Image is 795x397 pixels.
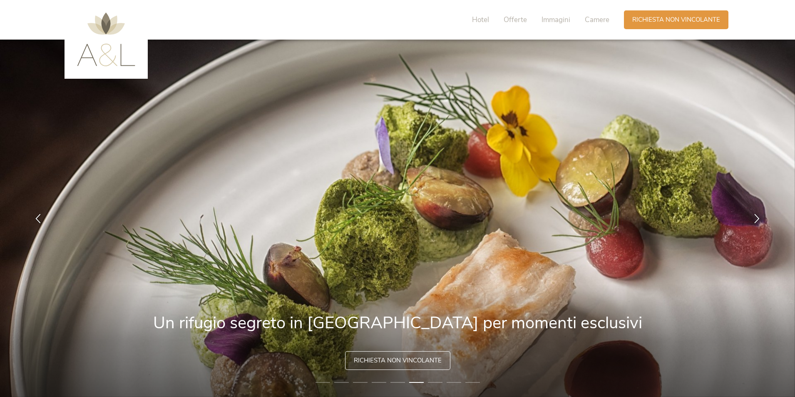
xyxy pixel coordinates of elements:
span: Richiesta non vincolante [632,15,720,24]
span: Offerte [504,15,527,25]
span: Camere [585,15,609,25]
span: Immagini [542,15,570,25]
span: Hotel [472,15,489,25]
img: AMONTI & LUNARIS Wellnessresort [77,12,135,66]
span: Richiesta non vincolante [354,356,442,365]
